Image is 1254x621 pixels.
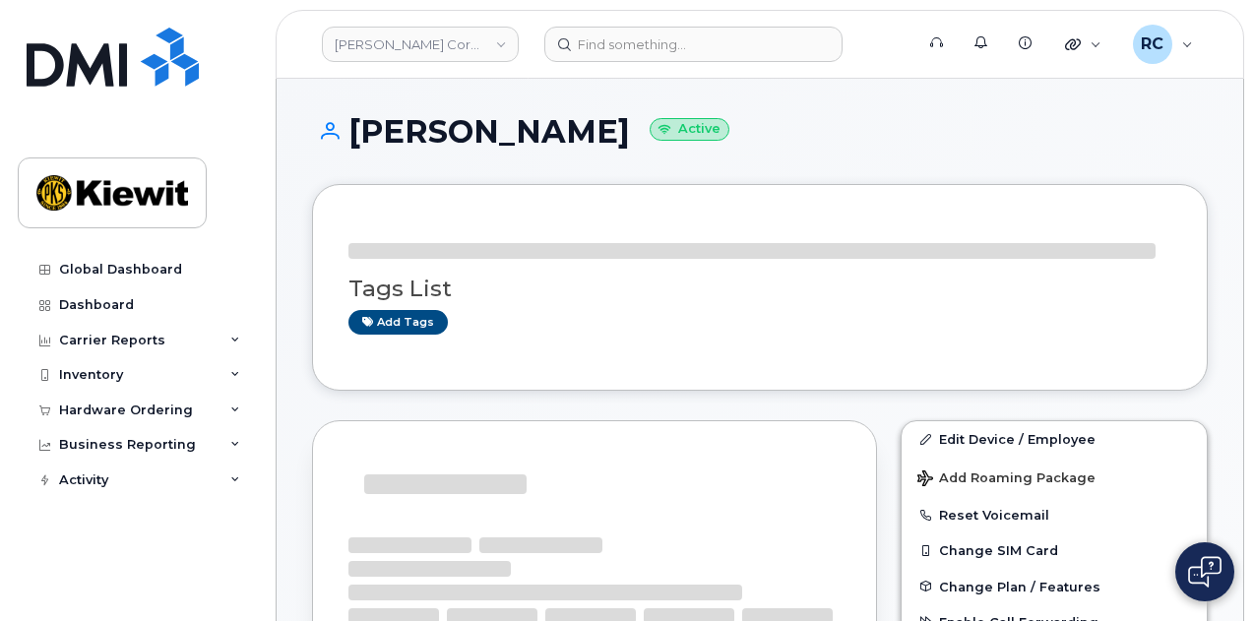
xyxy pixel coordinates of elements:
[650,118,729,141] small: Active
[348,277,1171,301] h3: Tags List
[939,579,1100,593] span: Change Plan / Features
[312,114,1208,149] h1: [PERSON_NAME]
[902,457,1207,497] button: Add Roaming Package
[917,470,1096,489] span: Add Roaming Package
[902,532,1207,568] button: Change SIM Card
[902,497,1207,532] button: Reset Voicemail
[348,310,448,335] a: Add tags
[1188,556,1222,588] img: Open chat
[902,421,1207,457] a: Edit Device / Employee
[902,569,1207,604] button: Change Plan / Features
